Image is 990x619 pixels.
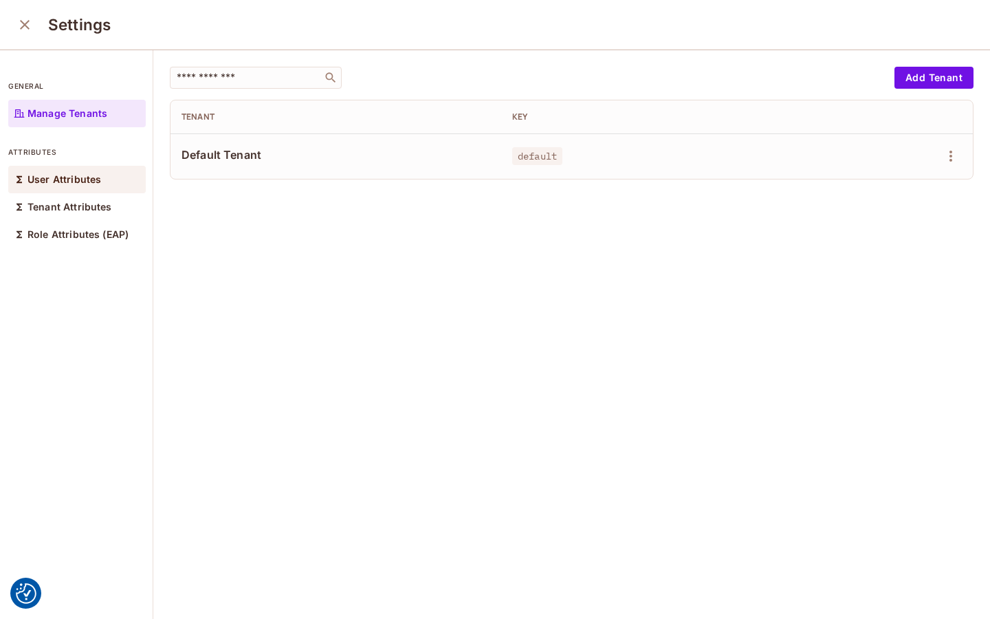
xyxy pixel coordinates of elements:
button: Consent Preferences [16,583,36,604]
h3: Settings [48,15,111,34]
div: Key [512,111,821,122]
span: default [512,147,562,165]
button: close [11,11,38,39]
p: User Attributes [27,174,101,185]
span: Default Tenant [181,147,490,162]
button: Add Tenant [894,67,973,89]
p: general [8,80,146,91]
p: Manage Tenants [27,108,107,119]
div: Tenant [181,111,490,122]
p: Role Attributes (EAP) [27,229,129,240]
img: Revisit consent button [16,583,36,604]
p: Tenant Attributes [27,202,112,213]
p: attributes [8,146,146,158]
